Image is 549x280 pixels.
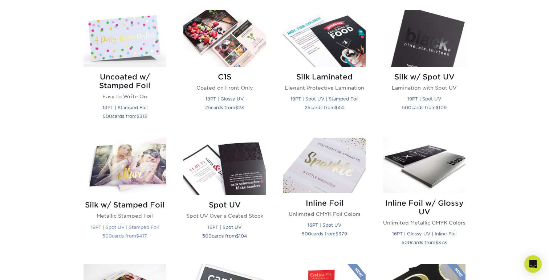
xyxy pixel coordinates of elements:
[383,138,465,255] a: Inline Foil w/ Glossy UV Postcards Inline Foil w/ Glossy UV Unlimited Metallic CMYK Colors 16PT |...
[205,105,211,110] span: 25
[383,10,465,129] a: Silk w/ Spot UV Postcards Silk w/ Spot UV Lamination with Spot UV 19PT | Spot UV 500cards from$109
[139,114,147,119] span: 313
[524,255,542,273] div: Open Intercom Messenger
[383,73,465,81] h2: Silk w/ Spot UV
[183,10,266,129] a: C1S Postcards C1S Coated on Front Only 18PT | Glossy UV 25cards from$23
[383,10,465,67] img: Silk w/ Spot UV Postcards
[102,233,147,239] small: cards from
[283,10,366,67] img: Silk Laminated Postcards
[402,105,447,110] small: cards from
[208,225,241,230] small: 16PT | Spot UV
[402,240,447,245] small: cards from
[239,233,247,239] span: 104
[183,84,266,91] p: Coated on Front Only
[290,96,358,102] small: 19PT | Spot UV | Stamped Foil
[84,73,166,90] h2: Uncoated w/ Stamped Foil
[236,233,239,239] span: $
[383,138,465,193] img: Inline Foil w/ Glossy UV Postcards
[84,93,166,100] p: Easy to Write On
[202,233,212,239] span: 500
[84,201,166,209] h2: Silk w/ Stamped Foil
[183,138,266,255] a: Spot UV Postcards Spot UV Spot UV Over a Coated Stock 16PT | Spot UV 500cards from$104
[338,231,347,236] span: 379
[283,138,366,255] a: Inline Foil Postcards Inline Foil Unlimited CMYK Foil Colors 16PT | Spot UV 500cards from$379
[139,233,147,239] span: 417
[183,201,266,209] h2: Spot UV
[283,73,366,81] h2: Silk Laminated
[183,73,266,81] h2: C1S
[183,10,266,67] img: C1S Postcards
[84,138,166,255] a: Silk w/ Stamped Foil Postcards Silk w/ Stamped Foil Metallic Stamped Foil 19PT | Spot UV | Stampe...
[103,114,147,119] small: cards from
[435,240,438,245] span: $
[283,199,366,207] h2: Inline Foil
[183,212,266,219] p: Spot UV Over a Coated Stock
[283,138,366,193] img: Inline Foil Postcards
[84,212,166,219] p: Metallic Stamped Foil
[183,138,266,195] img: Spot UV Postcards
[103,114,112,119] span: 500
[305,105,344,110] small: cards from
[338,105,344,110] span: 44
[383,219,465,226] p: Unlimited Metallic CMYK Colors
[383,84,465,91] p: Lamination with Spot UV
[91,225,159,230] small: 19PT | Spot UV | Stamped Foil
[84,10,166,129] a: Uncoated w/ Stamped Foil Postcards Uncoated w/ Stamped Foil Easy to Write On 14PT | Stamped Foil ...
[137,114,139,119] span: $
[283,84,366,91] p: Elegant Protective Lamination
[84,138,166,195] img: Silk w/ Stamped Foil Postcards
[439,105,447,110] span: 109
[302,231,311,236] span: 500
[102,105,147,110] small: 14PT | Stamped Foil
[407,96,441,102] small: 19PT | Spot UV
[305,105,310,110] span: 25
[205,105,244,110] small: cards from
[438,240,447,245] span: 373
[383,199,465,216] h2: Inline Foil w/ Glossy UV
[84,10,166,67] img: Uncoated w/ Stamped Foil Postcards
[235,105,238,110] span: $
[202,233,247,239] small: cards from
[302,231,347,236] small: cards from
[402,105,411,110] span: 500
[102,233,112,239] span: 500
[308,222,341,228] small: 16PT | Spot UV
[335,105,338,110] span: $
[402,240,411,245] span: 500
[136,233,139,239] span: $
[283,10,366,129] a: Silk Laminated Postcards Silk Laminated Elegant Protective Lamination 19PT | Spot UV | Stamped Fo...
[206,96,244,102] small: 18PT | Glossy UV
[392,231,456,236] small: 16PT | Glossy UV | Inline Foil
[436,105,439,110] span: $
[238,105,244,110] span: 23
[283,210,366,218] p: Unlimited CMYK Foil Colors
[335,231,338,236] span: $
